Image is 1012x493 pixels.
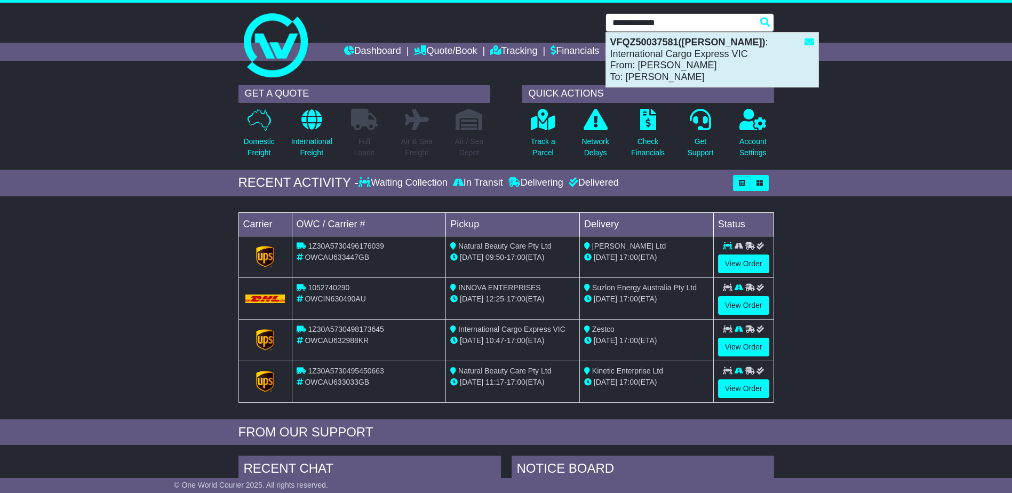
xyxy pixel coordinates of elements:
div: - (ETA) [450,335,575,346]
p: Air & Sea Freight [401,136,433,158]
div: (ETA) [584,252,709,263]
div: Delivered [566,177,619,189]
span: 1Z30A5730495450663 [308,367,384,375]
td: OWC / Carrier # [292,212,446,236]
span: [DATE] [594,295,617,303]
p: Check Financials [631,136,665,158]
span: Natural Beauty Care Pty Ltd [458,242,551,250]
img: GetCarrierServiceLogo [256,329,274,351]
div: - (ETA) [450,252,575,263]
span: 17:00 [619,253,638,261]
a: View Order [718,296,769,315]
div: RECENT ACTIVITY - [238,175,359,190]
a: AccountSettings [739,108,767,164]
div: - (ETA) [450,377,575,388]
span: OWCIN630490AU [305,295,365,303]
strong: VFQZ50037581([PERSON_NAME]) [610,37,766,47]
a: Dashboard [344,43,401,61]
span: 17:00 [507,378,525,386]
span: 17:00 [507,336,525,345]
span: © One World Courier 2025. All rights reserved. [174,481,328,489]
div: RECENT CHAT [238,456,501,484]
span: 1Z30A5730498173645 [308,325,384,333]
div: - (ETA) [450,293,575,305]
a: View Order [718,379,769,398]
a: InternationalFreight [291,108,333,164]
a: CheckFinancials [631,108,665,164]
div: (ETA) [584,377,709,388]
span: 12:25 [485,295,504,303]
div: QUICK ACTIONS [522,85,774,103]
span: 10:47 [485,336,504,345]
div: NOTICE BOARD [512,456,774,484]
span: 09:50 [485,253,504,261]
div: (ETA) [584,335,709,346]
span: 17:00 [507,253,525,261]
a: GetSupport [687,108,714,164]
span: Zestco [592,325,615,333]
p: Domestic Freight [243,136,274,158]
a: Track aParcel [530,108,556,164]
span: Kinetic Enterprise Ltd [592,367,663,375]
p: Network Delays [581,136,609,158]
span: [DATE] [594,378,617,386]
div: FROM OUR SUPPORT [238,425,774,440]
span: OWCAU633033GB [305,378,369,386]
td: Delivery [579,212,713,236]
a: View Order [718,255,769,273]
a: Tracking [490,43,537,61]
span: [DATE] [460,295,483,303]
div: : International Cargo Express VIC From: [PERSON_NAME] To: [PERSON_NAME] [606,33,818,87]
a: DomesticFreight [243,108,275,164]
span: 1Z30A5730496176039 [308,242,384,250]
span: International Cargo Express VIC [458,325,565,333]
span: INNOVA ENTERPRISES [458,283,541,292]
span: [DATE] [460,253,483,261]
div: Waiting Collection [358,177,450,189]
span: Natural Beauty Care Pty Ltd [458,367,551,375]
div: (ETA) [584,293,709,305]
span: OWCAU633447GB [305,253,369,261]
span: 17:00 [619,336,638,345]
div: GET A QUOTE [238,85,490,103]
p: International Freight [291,136,332,158]
div: Delivering [506,177,566,189]
img: GetCarrierServiceLogo [256,371,274,392]
span: [DATE] [594,336,617,345]
span: 17:00 [507,295,525,303]
p: Track a Parcel [531,136,555,158]
a: Quote/Book [414,43,477,61]
a: Financials [551,43,599,61]
p: Air / Sea Depot [455,136,484,158]
p: Account Settings [739,136,767,158]
p: Full Loads [351,136,378,158]
div: In Transit [450,177,506,189]
span: 17:00 [619,378,638,386]
img: DHL.png [245,295,285,303]
span: 17:00 [619,295,638,303]
span: OWCAU632988KR [305,336,369,345]
a: NetworkDelays [581,108,609,164]
span: 1052740290 [308,283,349,292]
span: [DATE] [460,378,483,386]
span: 11:17 [485,378,504,386]
span: [DATE] [460,336,483,345]
td: Carrier [238,212,292,236]
td: Pickup [446,212,580,236]
img: GetCarrierServiceLogo [256,246,274,267]
p: Get Support [687,136,713,158]
span: Suzlon Energy Australia Pty Ltd [592,283,697,292]
td: Status [713,212,774,236]
span: [DATE] [594,253,617,261]
a: View Order [718,338,769,356]
span: [PERSON_NAME] Ltd [592,242,666,250]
